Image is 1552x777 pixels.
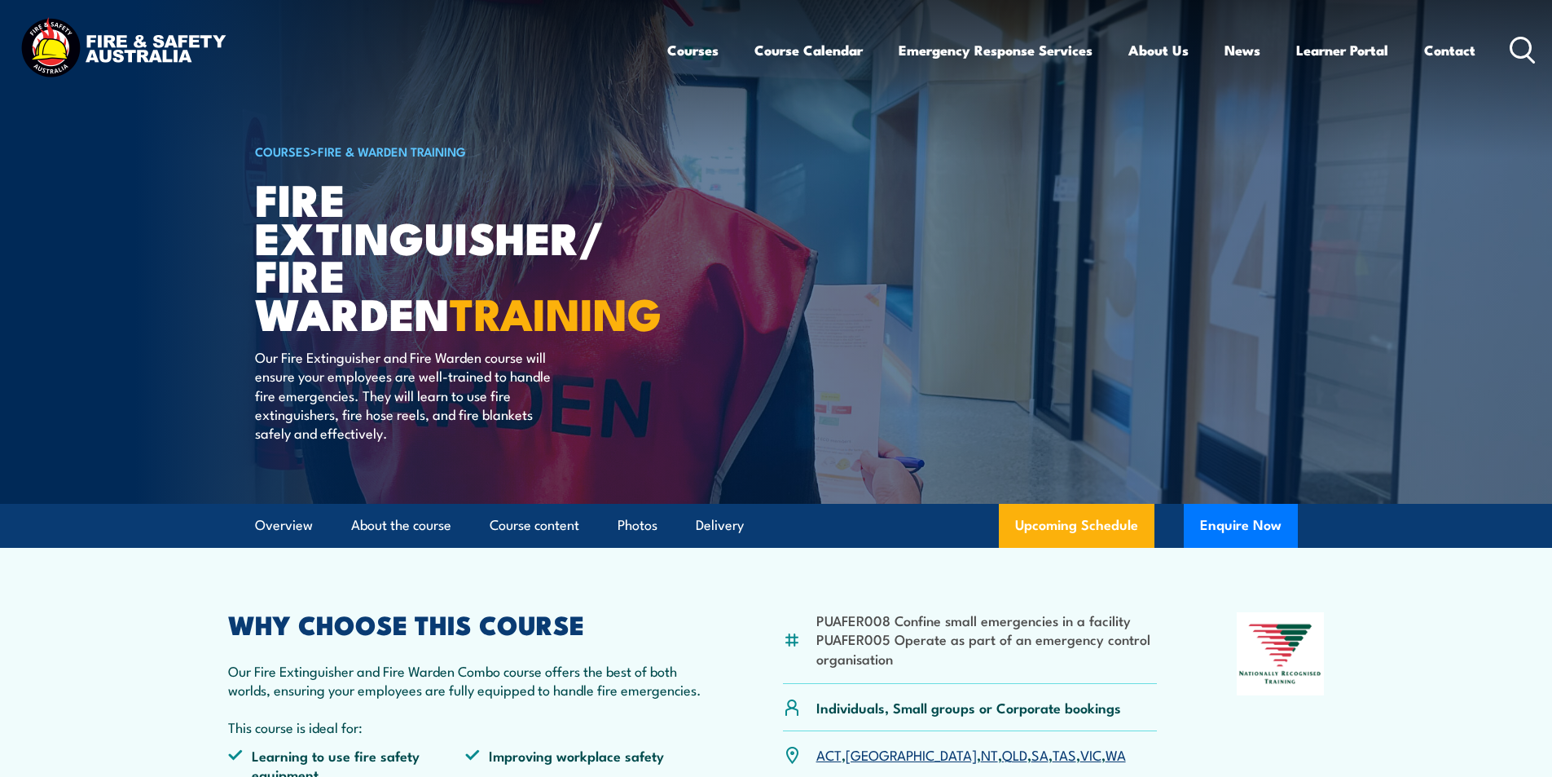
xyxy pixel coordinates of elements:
a: Emergency Response Services [899,29,1093,72]
h1: Fire Extinguisher/ Fire Warden [255,179,657,332]
a: VIC [1080,744,1101,764]
a: Learner Portal [1296,29,1388,72]
a: COURSES [255,142,310,160]
p: Our Fire Extinguisher and Fire Warden course will ensure your employees are well-trained to handl... [255,347,552,443]
p: , , , , , , , [816,745,1126,764]
a: About the course [351,504,451,547]
a: Overview [255,504,313,547]
a: QLD [1002,744,1027,764]
p: Our Fire Extinguisher and Fire Warden Combo course offers the best of both worlds, ensuring your ... [228,661,704,700]
a: Photos [618,504,657,547]
button: Enquire Now [1184,504,1298,548]
a: Courses [667,29,719,72]
a: Contact [1424,29,1475,72]
a: Delivery [696,504,744,547]
a: TAS [1053,744,1076,764]
a: Course Calendar [754,29,863,72]
a: Upcoming Schedule [999,504,1154,548]
strong: TRAINING [450,278,662,346]
p: Individuals, Small groups or Corporate bookings [816,698,1121,717]
a: SA [1031,744,1049,764]
p: This course is ideal for: [228,717,704,736]
img: Nationally Recognised Training logo. [1237,612,1325,695]
a: [GEOGRAPHIC_DATA] [846,744,977,764]
a: WA [1106,744,1126,764]
h6: > [255,141,657,161]
a: About Us [1128,29,1189,72]
a: News [1224,29,1260,72]
li: PUAFER008 Confine small emergencies in a facility [816,611,1158,629]
a: NT [981,744,998,764]
a: Fire & Warden Training [318,142,466,160]
a: ACT [816,744,842,764]
li: PUAFER005 Operate as part of an emergency control organisation [816,629,1158,668]
a: Course content [490,504,579,547]
h2: WHY CHOOSE THIS COURSE [228,612,704,635]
